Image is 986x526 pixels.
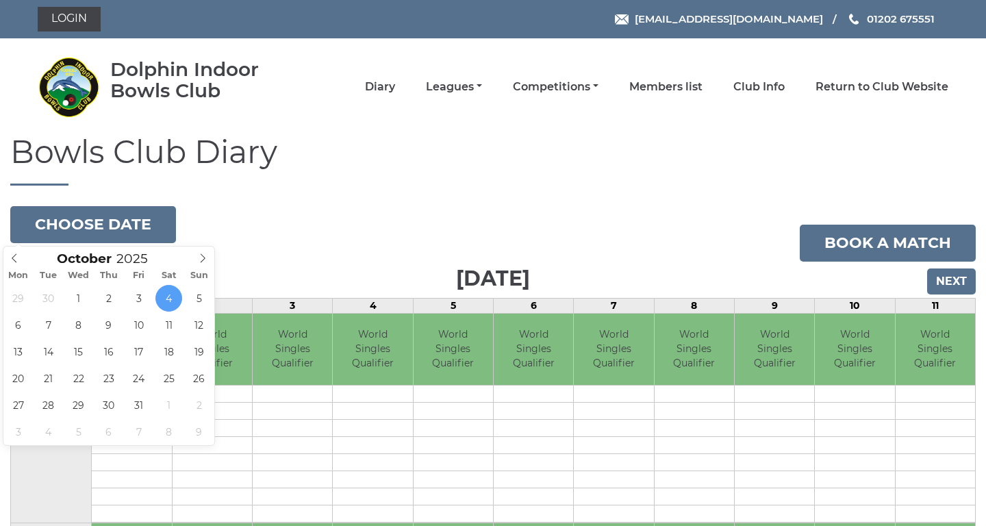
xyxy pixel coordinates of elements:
[365,79,395,95] a: Diary
[65,338,92,365] span: October 15, 2025
[816,79,948,95] a: Return to Club Website
[186,392,212,418] span: November 2, 2025
[10,206,176,243] button: Choose date
[615,14,629,25] img: Email
[35,392,62,418] span: October 28, 2025
[654,298,734,313] td: 8
[186,338,212,365] span: October 19, 2025
[635,12,823,25] span: [EMAIL_ADDRESS][DOMAIN_NAME]
[5,392,31,418] span: October 27, 2025
[65,285,92,312] span: October 1, 2025
[5,312,31,338] span: October 6, 2025
[253,314,332,386] td: World Singles Qualifier
[110,59,299,101] div: Dolphin Indoor Bowls Club
[253,298,333,313] td: 3
[513,79,598,95] a: Competitions
[95,392,122,418] span: October 30, 2025
[94,271,124,280] span: Thu
[629,79,703,95] a: Members list
[815,298,895,313] td: 10
[10,135,976,186] h1: Bowls Club Diary
[155,392,182,418] span: November 1, 2025
[38,7,101,32] a: Login
[733,79,785,95] a: Club Info
[815,314,894,386] td: World Singles Qualifier
[5,285,31,312] span: September 29, 2025
[186,285,212,312] span: October 5, 2025
[35,338,62,365] span: October 14, 2025
[494,298,574,313] td: 6
[413,298,493,313] td: 5
[895,298,975,313] td: 11
[615,11,823,27] a: Email [EMAIL_ADDRESS][DOMAIN_NAME]
[655,314,734,386] td: World Singles Qualifier
[5,338,31,365] span: October 13, 2025
[927,268,976,295] input: Next
[64,271,94,280] span: Wed
[95,365,122,392] span: October 23, 2025
[414,314,493,386] td: World Singles Qualifier
[574,298,654,313] td: 7
[125,312,152,338] span: October 10, 2025
[800,225,976,262] a: Book a match
[95,418,122,445] span: November 6, 2025
[5,418,31,445] span: November 3, 2025
[38,56,99,118] img: Dolphin Indoor Bowls Club
[57,253,112,266] span: Scroll to increment
[155,365,182,392] span: October 25, 2025
[849,14,859,25] img: Phone us
[65,392,92,418] span: October 29, 2025
[735,314,814,386] td: World Singles Qualifier
[186,312,212,338] span: October 12, 2025
[65,418,92,445] span: November 5, 2025
[186,365,212,392] span: October 26, 2025
[494,314,573,386] td: World Singles Qualifier
[125,418,152,445] span: November 7, 2025
[155,418,182,445] span: November 8, 2025
[125,285,152,312] span: October 3, 2025
[5,365,31,392] span: October 20, 2025
[896,314,975,386] td: World Singles Qualifier
[574,314,653,386] td: World Singles Qualifier
[65,365,92,392] span: October 22, 2025
[426,79,482,95] a: Leagues
[734,298,814,313] td: 9
[35,285,62,312] span: September 30, 2025
[125,392,152,418] span: October 31, 2025
[125,338,152,365] span: October 17, 2025
[95,312,122,338] span: October 9, 2025
[35,365,62,392] span: October 21, 2025
[34,271,64,280] span: Tue
[65,312,92,338] span: October 8, 2025
[155,312,182,338] span: October 11, 2025
[95,338,122,365] span: October 16, 2025
[184,271,214,280] span: Sun
[155,338,182,365] span: October 18, 2025
[867,12,935,25] span: 01202 675551
[155,285,182,312] span: October 4, 2025
[35,312,62,338] span: October 7, 2025
[112,251,165,266] input: Scroll to increment
[125,365,152,392] span: October 24, 2025
[124,271,154,280] span: Fri
[847,11,935,27] a: Phone us 01202 675551
[95,285,122,312] span: October 2, 2025
[154,271,184,280] span: Sat
[333,298,413,313] td: 4
[186,418,212,445] span: November 9, 2025
[333,314,412,386] td: World Singles Qualifier
[3,271,34,280] span: Mon
[35,418,62,445] span: November 4, 2025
